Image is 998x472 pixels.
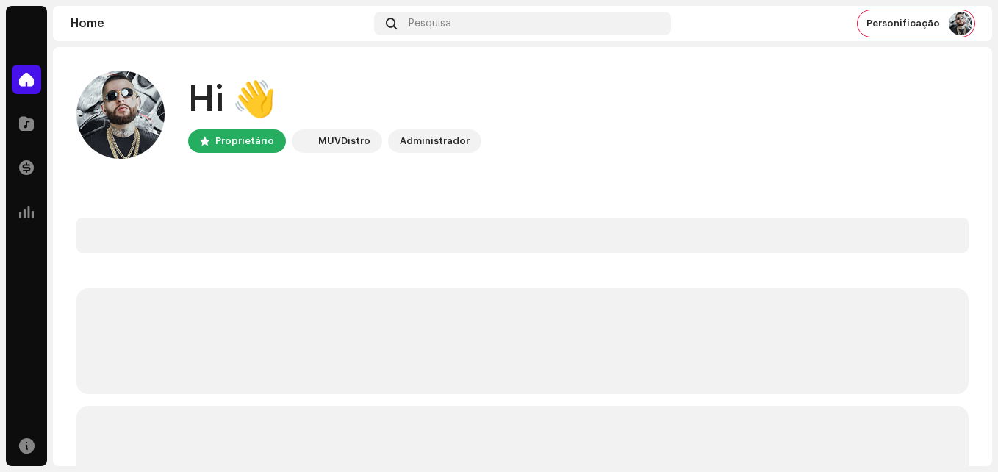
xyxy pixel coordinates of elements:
[318,132,370,150] div: MUVDistro
[400,132,470,150] div: Administrador
[866,18,940,29] span: Personificação
[71,18,368,29] div: Home
[295,132,312,150] img: 56eeb297-7269-4a48-bf6b-d4ffa91748c0
[188,76,481,124] div: Hi 👋
[215,132,274,150] div: Proprietário
[409,18,451,29] span: Pesquisa
[949,12,972,35] img: 1767a687-e30b-460b-9708-cccf5910db0f
[76,71,165,159] img: 1767a687-e30b-460b-9708-cccf5910db0f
